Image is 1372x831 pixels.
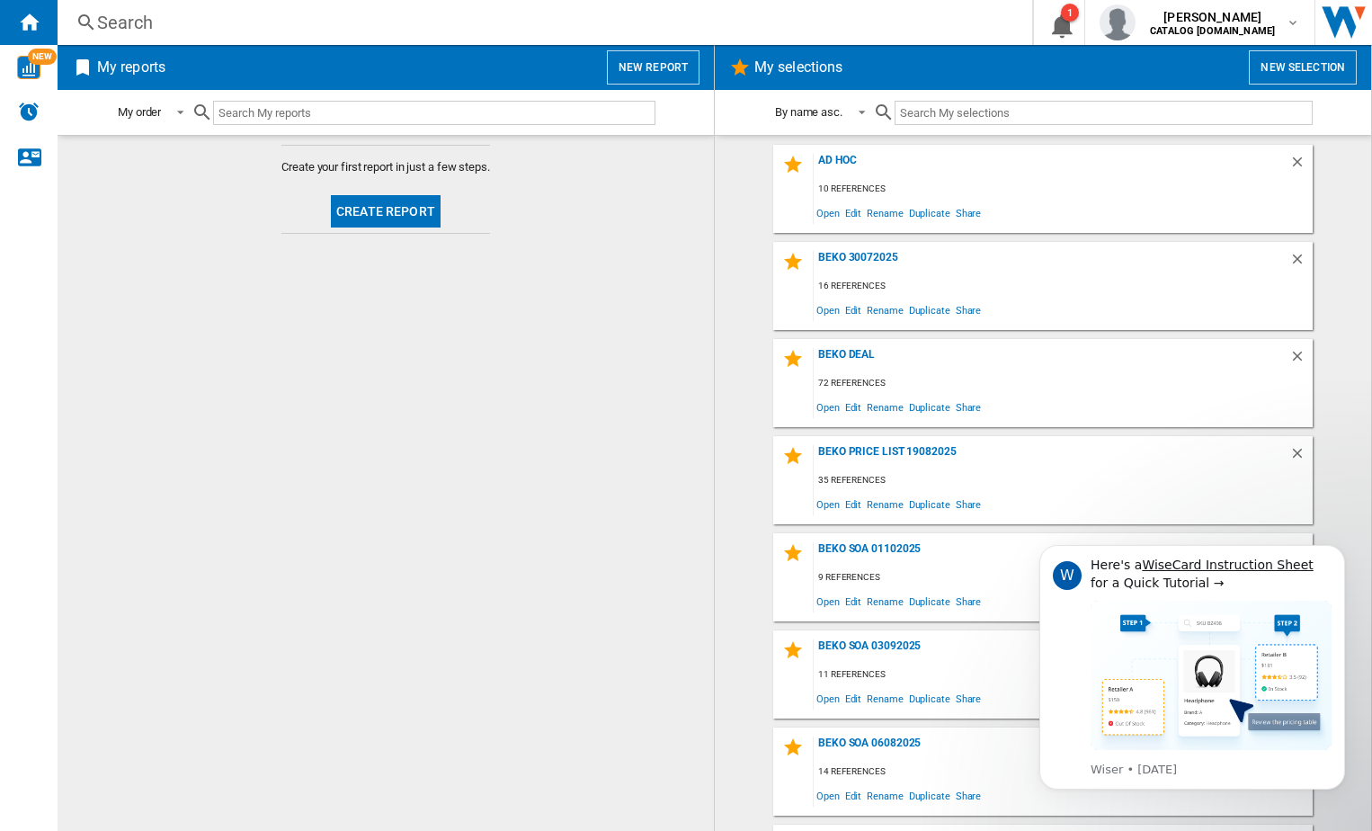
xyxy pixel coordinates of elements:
div: 14 references [814,761,1313,783]
span: Open [814,395,842,419]
div: 72 references [814,372,1313,395]
div: Beko Deal [814,348,1289,372]
span: Open [814,589,842,613]
button: New selection [1249,50,1357,85]
span: Rename [864,201,905,225]
img: profile.jpg [1100,4,1136,40]
span: Open [814,492,842,516]
span: Duplicate [906,492,953,516]
div: 1 [1061,4,1079,22]
div: 11 references [814,664,1313,686]
div: Beko SOA 06082025 [814,737,1289,761]
div: 35 references [814,469,1313,492]
span: Edit [842,492,865,516]
div: My order [118,105,161,119]
button: New report [607,50,699,85]
div: Delete [1289,445,1313,469]
span: Rename [864,686,905,710]
span: Edit [842,395,865,419]
div: Beko Price List 19082025 [814,445,1289,469]
span: Duplicate [906,298,953,322]
span: Open [814,686,842,710]
span: Share [953,298,984,322]
span: NEW [28,49,57,65]
div: Beko SOA 01102025 [814,542,1289,567]
div: 16 references [814,275,1313,298]
span: Edit [842,201,865,225]
span: Edit [842,686,865,710]
span: Rename [864,589,905,613]
span: Rename [864,783,905,808]
span: Edit [842,589,865,613]
div: Delete [1289,154,1313,178]
span: Share [953,589,984,613]
input: Search My selections [895,101,1313,125]
span: Rename [864,492,905,516]
span: Share [953,201,984,225]
span: Open [814,298,842,322]
span: Edit [842,783,865,808]
b: CATALOG [DOMAIN_NAME] [1150,25,1275,37]
div: Delete [1289,348,1313,372]
span: Open [814,783,842,808]
img: alerts-logo.svg [18,101,40,122]
span: Share [953,686,984,710]
span: [PERSON_NAME] [1150,8,1275,26]
span: Duplicate [906,395,953,419]
div: Beko SOA 03092025 [814,639,1289,664]
img: wise-card.svg [17,56,40,79]
div: 9 references [814,567,1313,589]
span: Open [814,201,842,225]
div: 10 references [814,178,1313,201]
span: Share [953,492,984,516]
button: Create report [331,195,441,228]
span: Duplicate [906,201,953,225]
div: Beko 30072025 [814,251,1289,275]
span: Share [953,395,984,419]
span: Share [953,783,984,808]
h2: My reports [94,50,169,85]
div: Delete [1289,251,1313,275]
span: Create your first report in just a few steps. [281,159,490,175]
span: Rename [864,395,905,419]
span: Duplicate [906,783,953,808]
span: Edit [842,298,865,322]
h2: My selections [751,50,846,85]
div: Search [97,10,985,35]
span: Rename [864,298,905,322]
div: Ad Hoc [814,154,1289,178]
div: By name asc. [775,105,842,119]
span: Duplicate [906,686,953,710]
span: Duplicate [906,589,953,613]
input: Search My reports [213,101,655,125]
